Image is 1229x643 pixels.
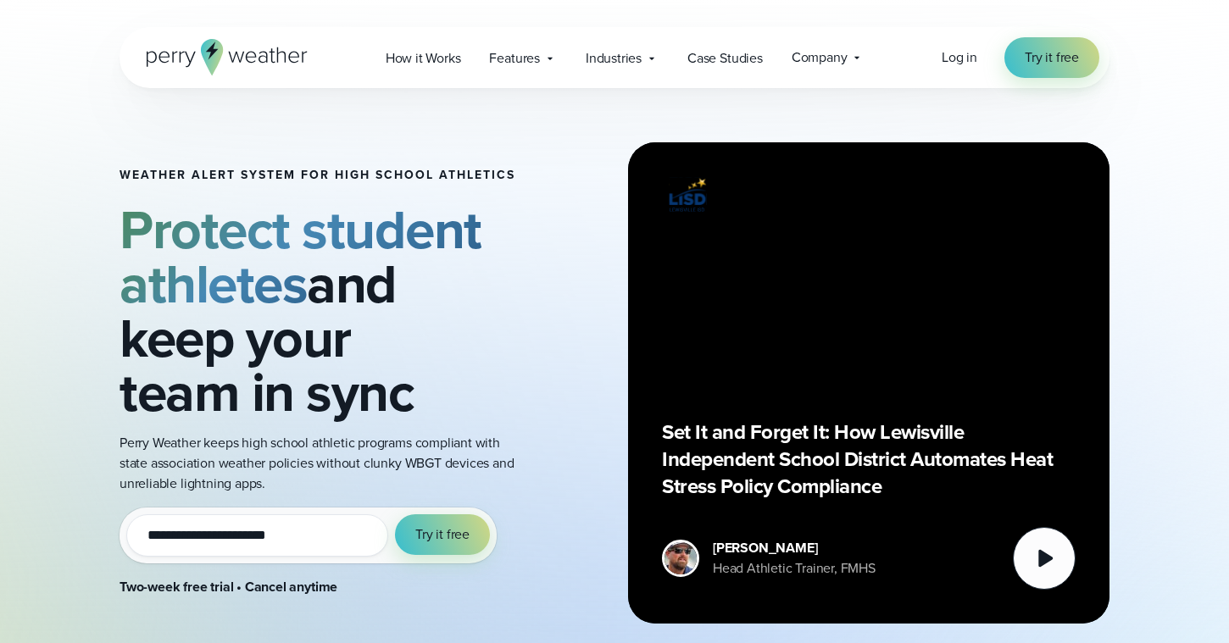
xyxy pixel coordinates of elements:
[395,514,490,555] button: Try it free
[489,48,539,69] span: Features
[1004,37,1099,78] a: Try it free
[673,41,777,75] a: Case Studies
[120,190,481,324] strong: Protect student athletes
[662,419,1076,500] p: Set It and Forget It: How Lewisville Independent School District Automates Heat Stress Policy Com...
[586,48,642,69] span: Industries
[415,524,470,545] span: Try it free
[120,577,337,596] strong: Two-week free trial • Cancel anytime
[665,542,697,574] img: cody-henschke-headshot
[371,41,475,75] a: How it Works
[687,48,763,69] span: Case Studies
[120,433,516,494] p: Perry Weather keeps high school athletic programs compliant with state association weather polici...
[942,47,977,67] span: Log in
[662,176,713,214] img: Lewisville ISD logo
[942,47,977,68] a: Log in
[792,47,848,68] span: Company
[713,558,876,579] div: Head Athletic Trainer, FMHS
[1025,47,1079,68] span: Try it free
[713,538,876,558] div: [PERSON_NAME]
[120,202,516,419] h2: and keep your team in sync
[120,169,516,182] h1: Weather Alert System for High School Athletics
[386,48,461,69] span: How it Works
